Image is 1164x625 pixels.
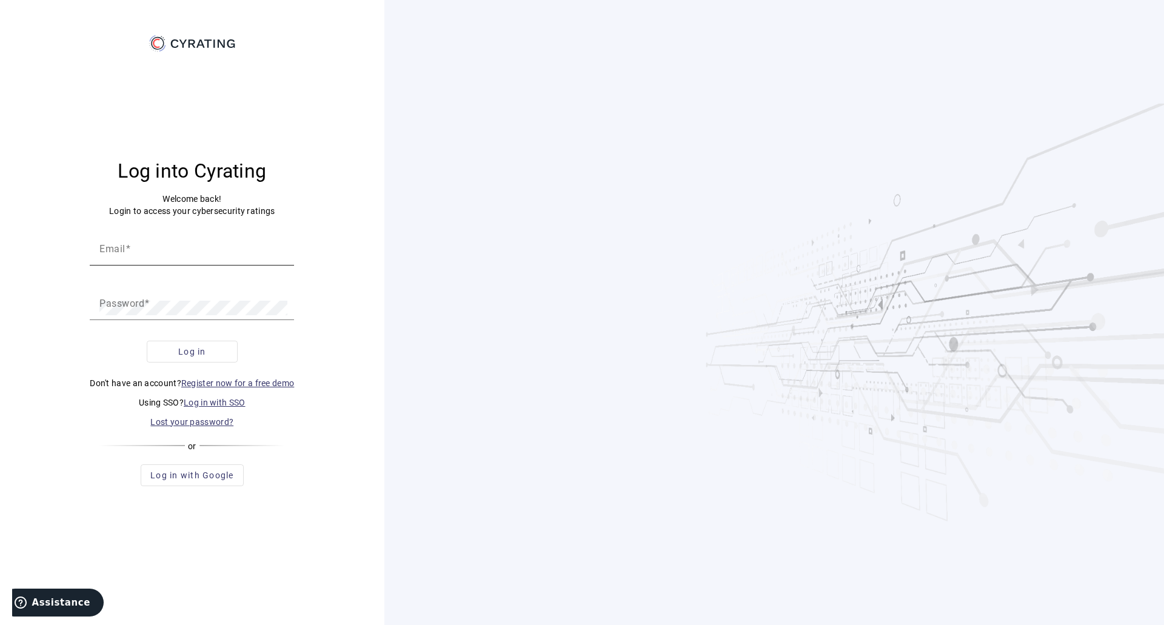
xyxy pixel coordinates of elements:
iframe: Ouvre un widget dans lequel vous pouvez trouver plus d’informations [12,589,104,619]
span: Log in with Google [150,469,234,481]
p: Using SSO? [90,396,294,409]
div: or [99,440,285,452]
a: Register now for a free demo [181,378,294,388]
a: Log in with SSO [184,398,246,407]
p: Welcome back! Login to access your cybersecurity ratings [90,193,294,217]
button: Log in with Google [141,464,244,486]
mat-label: Email [99,242,125,254]
g: CYRATING [171,39,235,48]
mat-label: Password [99,297,144,309]
span: Log in [178,346,206,358]
a: Lost your password? [150,417,233,427]
button: Log in [147,341,238,363]
h3: Log into Cyrating [90,159,294,183]
p: Don't have an account? [90,377,294,389]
